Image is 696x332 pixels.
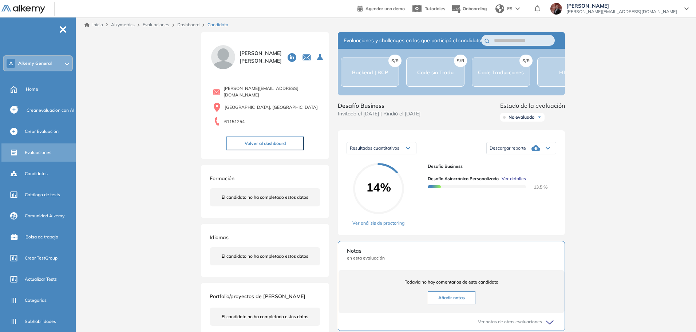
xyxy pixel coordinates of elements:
[222,253,308,260] span: El candidato no ha completado estos datos
[25,213,64,219] span: Comunidad Alkemy
[357,4,405,12] a: Agendar una demo
[388,55,402,67] span: S/R
[25,297,47,304] span: Categorías
[566,9,677,15] span: [PERSON_NAME][EMAIL_ADDRESS][DOMAIN_NAME]
[210,44,237,71] img: PROFILE_MENU_LOGO_USER
[143,22,169,27] a: Evaluaciones
[428,163,550,170] span: Desafío Business
[210,175,234,182] span: Formación
[111,22,135,27] span: Alkymetrics
[537,115,542,119] img: Ícono de flecha
[507,5,513,12] span: ES
[222,194,308,201] span: El candidato no ha completado estos datos
[347,279,556,285] span: Todavía no hay comentarios de este candidato
[454,55,467,67] span: S/R
[519,55,533,67] span: S/R
[478,319,542,325] span: Ver notas de otras evaluaciones
[490,145,526,151] span: Descargar reporte
[559,69,574,76] span: HTML
[338,101,420,110] span: Desafío Business
[344,37,481,44] span: Evaluaciones y challenges en los que participó el candidato
[350,145,399,151] span: Resultados cuantitativos
[9,60,13,66] span: A
[240,50,282,65] span: [PERSON_NAME] [PERSON_NAME]
[226,137,304,150] button: Volver al dashboard
[352,69,388,76] span: Backend | BCP
[428,175,499,182] span: Desafío Asincrónico personalizado
[25,276,57,282] span: Actualizar Tests
[1,5,45,14] img: Logo
[417,69,454,76] span: Code sin Tradu
[338,110,420,118] span: Invitado el [DATE] | Rindió el [DATE]
[509,114,534,120] span: No evaluado
[478,69,524,76] span: Code Traducciones
[225,104,318,111] span: [GEOGRAPHIC_DATA], [GEOGRAPHIC_DATA]
[353,181,404,193] span: 14%
[463,6,487,11] span: Onboarding
[347,247,556,255] span: Notas
[25,318,56,325] span: Subhabilidades
[25,170,48,177] span: Candidatos
[314,51,327,64] button: Seleccione la evaluación activa
[84,21,103,28] a: Inicio
[25,255,58,261] span: Crear TestGroup
[27,107,74,114] span: Crear evaluacion con AI
[18,60,52,66] span: Alkemy General
[515,7,520,10] img: arrow
[428,291,475,304] button: Añadir notas
[425,6,445,11] span: Tutoriales
[224,85,320,98] span: [PERSON_NAME][EMAIL_ADDRESS][DOMAIN_NAME]
[210,234,229,241] span: Idiomas
[499,175,526,182] button: Ver detalles
[177,22,199,27] a: Dashboard
[25,128,59,135] span: Crear Evaluación
[26,86,38,92] span: Home
[566,3,677,9] span: [PERSON_NAME]
[352,220,404,226] a: Ver análisis de proctoring
[347,255,556,261] span: en esta evaluación
[210,293,305,300] span: Portfolio/proyectos de [PERSON_NAME]
[224,118,245,125] span: 61151254
[365,6,405,11] span: Agendar una demo
[451,1,487,17] button: Onboarding
[495,4,504,13] img: world
[207,21,228,28] span: Candidato
[502,175,526,182] span: Ver detalles
[25,191,60,198] span: Catálogo de tests
[525,184,547,190] span: 13.5 %
[25,234,58,240] span: Bolsa de trabajo
[222,313,308,320] span: El candidato no ha completado estos datos
[25,149,51,156] span: Evaluaciones
[500,101,565,110] span: Estado de la evaluación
